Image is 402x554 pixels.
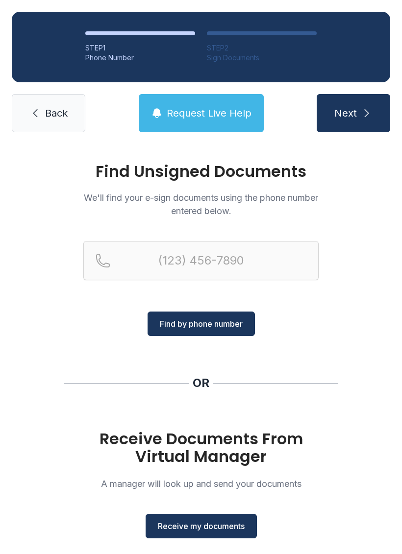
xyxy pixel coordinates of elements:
[83,164,319,179] h1: Find Unsigned Documents
[334,106,357,120] span: Next
[85,53,195,63] div: Phone Number
[160,318,243,330] span: Find by phone number
[83,430,319,465] h1: Receive Documents From Virtual Manager
[83,477,319,490] p: A manager will look up and send your documents
[207,53,317,63] div: Sign Documents
[167,106,251,120] span: Request Live Help
[45,106,68,120] span: Back
[83,191,319,217] p: We'll find your e-sign documents using the phone number entered below.
[207,43,317,53] div: STEP 2
[158,520,245,532] span: Receive my documents
[193,375,209,391] div: OR
[85,43,195,53] div: STEP 1
[83,241,319,280] input: Reservation phone number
